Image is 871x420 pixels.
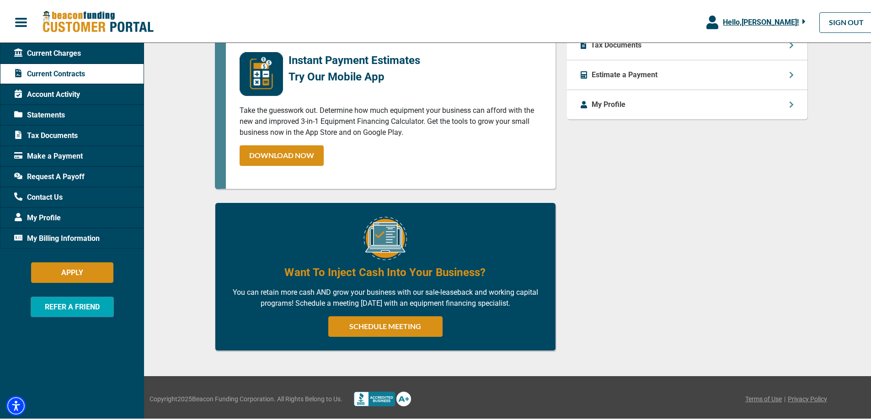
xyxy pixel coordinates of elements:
[229,285,542,307] p: You can retain more cash AND grow your business with our sale-leaseback and working capital progr...
[14,46,81,57] span: Current Charges
[14,149,83,160] span: Make a Payment
[42,9,154,32] img: Beacon Funding Customer Portal Logo
[745,393,782,402] a: Terms of Use
[150,393,342,402] span: Copyright 2025 Beacon Funding Corporation. All Rights Belong to Us.
[14,108,65,119] span: Statements
[363,215,407,258] img: Equipment Financing Online Image
[6,394,26,414] div: Accessibility Menu
[14,231,100,242] span: My Billing Information
[14,211,61,222] span: My Profile
[31,295,114,315] button: REFER A FRIEND
[289,50,420,67] p: Instant Payment Estimates
[14,128,78,139] span: Tax Documents
[289,67,420,83] p: Try Our Mobile App
[784,393,786,402] span: |
[723,16,799,25] span: Hello, [PERSON_NAME] !
[240,103,542,136] p: Take the guesswork out. Determine how much equipment your business can afford with the new and im...
[592,68,657,79] p: Estimate a Payment
[14,67,85,78] span: Current Contracts
[592,97,625,108] p: My Profile
[284,263,486,278] h4: Want To Inject Cash Into Your Business?
[14,190,63,201] span: Contact Us
[31,261,113,281] button: APPLY
[240,144,324,164] a: DOWNLOAD NOW
[14,170,85,181] span: Request A Payoff
[240,50,283,94] img: mobile-app-logo.png
[591,38,641,49] p: Tax Documents
[328,314,443,335] a: SCHEDULE MEETING
[14,87,80,98] span: Account Activity
[354,390,411,404] img: Better Bussines Beareau logo A+
[788,393,827,402] a: Privacy Policy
